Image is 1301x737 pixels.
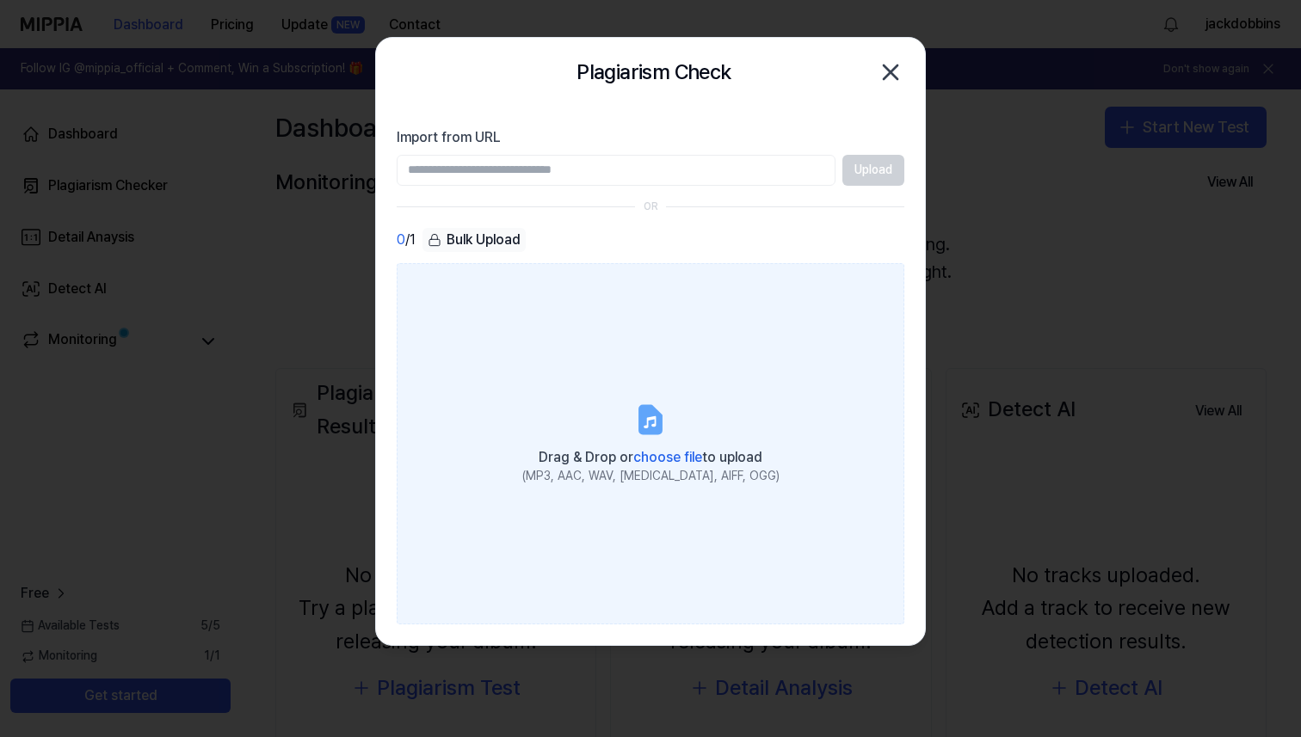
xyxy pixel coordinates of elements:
span: choose file [633,449,702,465]
div: OR [644,200,658,214]
div: Bulk Upload [422,228,526,252]
div: / 1 [397,228,416,253]
span: 0 [397,230,405,250]
label: Import from URL [397,127,904,148]
h2: Plagiarism Check [577,56,731,89]
div: (MP3, AAC, WAV, [MEDICAL_DATA], AIFF, OGG) [522,468,780,485]
button: Bulk Upload [422,228,526,253]
span: Drag & Drop or to upload [539,449,762,465]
